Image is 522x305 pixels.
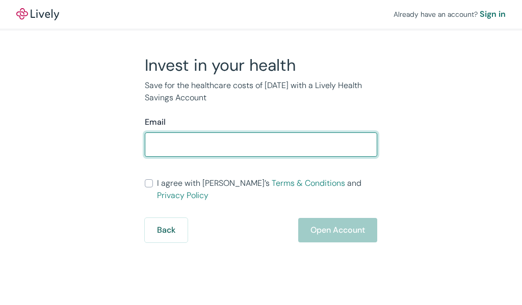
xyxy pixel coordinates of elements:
[145,79,377,104] p: Save for the healthcare costs of [DATE] with a Lively Health Savings Account
[157,177,377,202] span: I agree with [PERSON_NAME]’s and
[16,8,59,20] img: Lively
[394,8,506,20] div: Already have an account?
[480,8,506,20] a: Sign in
[157,190,208,201] a: Privacy Policy
[145,218,188,242] button: Back
[145,116,166,128] label: Email
[272,178,345,188] a: Terms & Conditions
[145,55,377,75] h2: Invest in your health
[16,8,59,20] a: LivelyLively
